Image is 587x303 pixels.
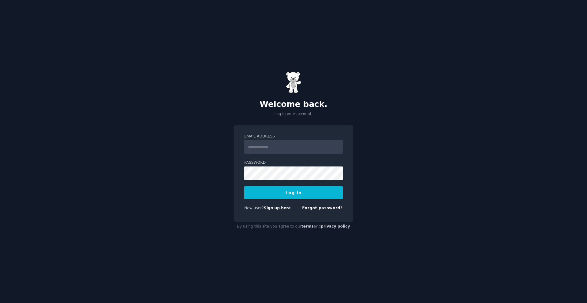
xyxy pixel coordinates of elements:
div: By using this site you agree to our and [234,222,353,232]
a: privacy policy [321,224,350,228]
button: Log In [244,186,343,199]
h2: Welcome back. [234,100,353,109]
label: Password [244,160,343,166]
span: New user? [244,206,264,210]
p: Log in your account. [234,111,353,117]
a: terms [301,224,314,228]
label: Email Address [244,134,343,139]
a: Forgot password? [302,206,343,210]
a: Sign up here [264,206,291,210]
img: Gummy Bear [286,72,301,93]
